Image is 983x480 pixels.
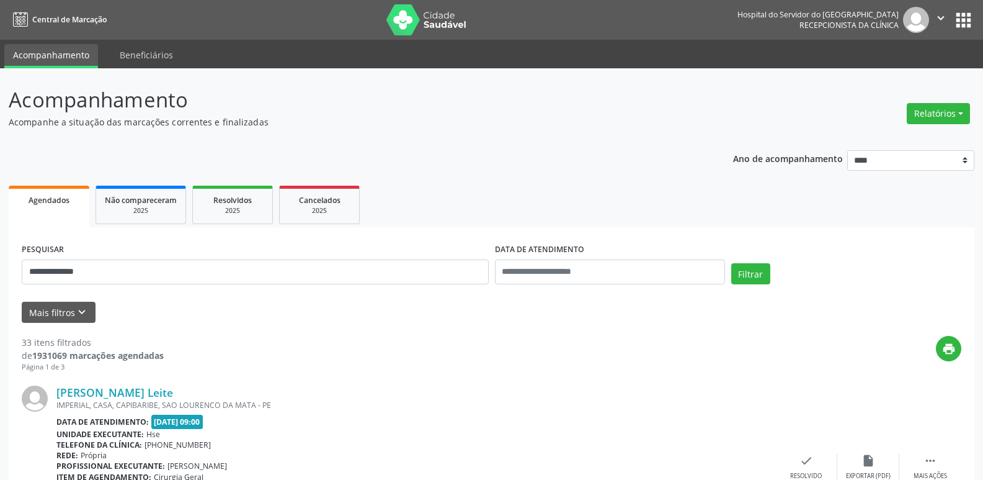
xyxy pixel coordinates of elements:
span: Cancelados [299,195,340,206]
div: 2025 [202,206,264,215]
div: Página 1 de 3 [22,362,164,373]
i: insert_drive_file [861,454,875,468]
i: keyboard_arrow_down [75,306,89,319]
button: print [936,336,961,361]
i:  [934,11,948,25]
strong: 1931069 marcações agendadas [32,350,164,361]
div: de [22,349,164,362]
b: Unidade executante: [56,429,144,440]
p: Ano de acompanhamento [733,150,843,166]
b: Rede: [56,450,78,461]
i: print [942,342,956,356]
button: Relatórios [907,103,970,124]
img: img [22,386,48,412]
span: [DATE] 09:00 [151,415,203,429]
button: Filtrar [731,263,770,284]
b: Telefone da clínica: [56,440,142,450]
span: [PERSON_NAME] [167,461,227,471]
button: apps [953,9,974,31]
label: DATA DE ATENDIMENTO [495,240,584,260]
img: img [903,7,929,33]
span: Não compareceram [105,195,177,206]
b: Profissional executante: [56,461,165,471]
p: Acompanhe a situação das marcações correntes e finalizadas [9,115,685,129]
span: Resolvidos [213,195,252,206]
button: Mais filtroskeyboard_arrow_down [22,302,96,324]
label: PESQUISAR [22,240,64,260]
span: Hse [146,429,160,440]
a: Acompanhamento [4,44,98,68]
button:  [929,7,953,33]
span: [PHONE_NUMBER] [145,440,211,450]
span: Própria [81,450,107,461]
a: Beneficiários [111,44,182,66]
a: [PERSON_NAME] Leite [56,386,173,399]
div: 33 itens filtrados [22,336,164,349]
span: Recepcionista da clínica [799,20,899,30]
div: IMPERIAL, CASA, CAPIBARIBE, SAO LOURENCO DA MATA - PE [56,400,775,410]
p: Acompanhamento [9,84,685,115]
i:  [923,454,937,468]
div: 2025 [288,206,350,215]
div: Hospital do Servidor do [GEOGRAPHIC_DATA] [737,9,899,20]
b: Data de atendimento: [56,417,149,427]
div: 2025 [105,206,177,215]
span: Agendados [29,195,69,206]
a: Central de Marcação [9,9,107,30]
span: Central de Marcação [32,14,107,25]
i: check [799,454,813,468]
